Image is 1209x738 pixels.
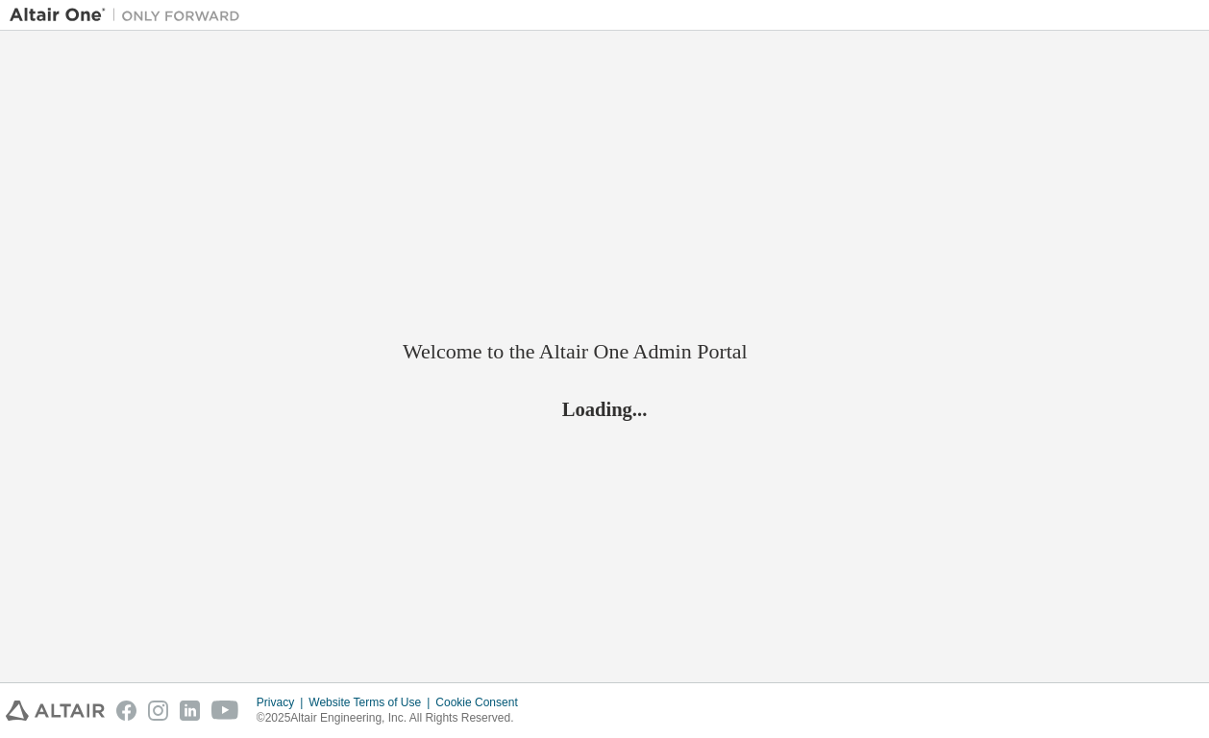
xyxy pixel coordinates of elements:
img: facebook.svg [116,701,136,721]
img: youtube.svg [211,701,239,721]
div: Website Terms of Use [308,695,435,710]
img: instagram.svg [148,701,168,721]
img: altair_logo.svg [6,701,105,721]
h2: Loading... [403,397,806,422]
div: Privacy [257,695,308,710]
img: Altair One [10,6,250,25]
div: Cookie Consent [435,695,529,710]
img: linkedin.svg [180,701,200,721]
h2: Welcome to the Altair One Admin Portal [403,338,806,365]
p: © 2025 Altair Engineering, Inc. All Rights Reserved. [257,710,530,726]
